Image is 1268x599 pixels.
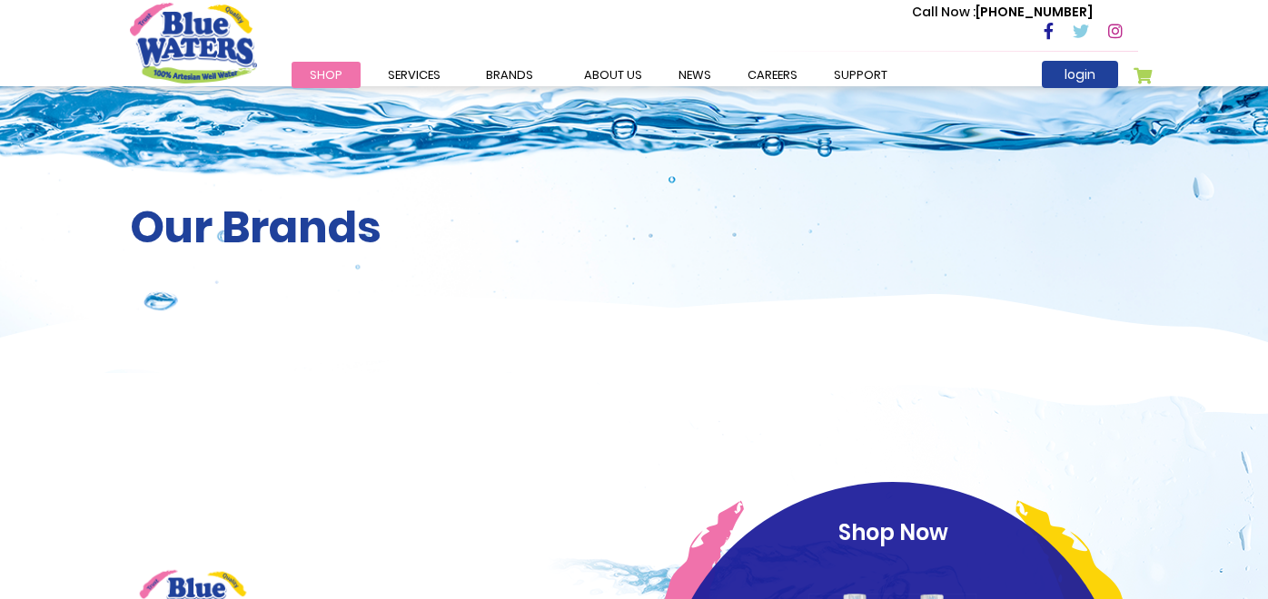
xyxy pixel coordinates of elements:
[486,66,533,83] span: Brands
[696,516,1090,549] p: Shop Now
[388,66,441,83] span: Services
[912,3,976,21] span: Call Now :
[660,62,729,88] a: News
[912,3,1093,22] p: [PHONE_NUMBER]
[130,201,1138,254] h2: Our Brands
[370,62,459,88] a: Services
[1042,61,1118,88] a: login
[468,62,551,88] a: Brands
[292,62,361,88] a: Shop
[816,62,906,88] a: support
[310,66,342,83] span: Shop
[130,3,257,83] a: store logo
[729,62,816,88] a: careers
[566,62,660,88] a: about us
